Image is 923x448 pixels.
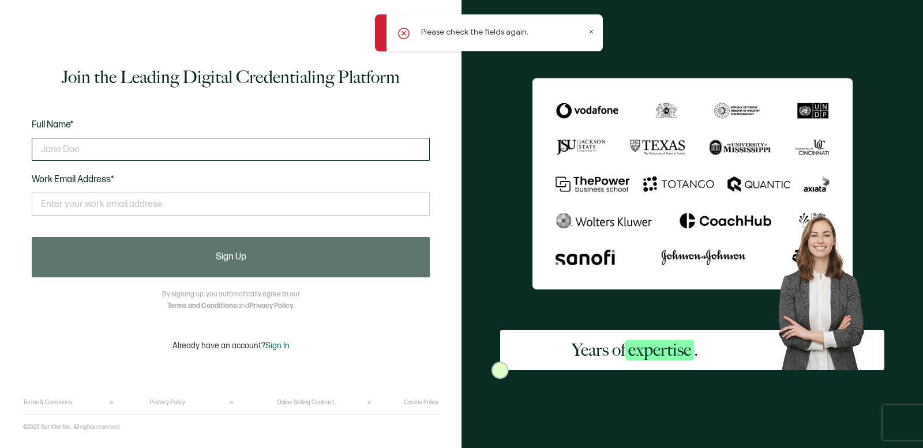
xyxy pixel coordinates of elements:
[23,399,72,406] a: Terms & Conditions
[277,399,334,406] a: Online Selling Contract
[769,208,884,370] img: Sertifier Signup - Years of <span class="strong-h">expertise</span>. Hero
[167,302,237,310] a: Terms and Conditions
[32,119,74,130] span: Full Name*
[625,340,694,360] span: expertise
[572,338,698,362] h2: Years of .
[172,341,290,351] p: Already have an account?
[249,302,293,310] a: Privacy Policy
[491,362,509,379] img: Sertifier Signup
[32,138,430,161] input: Jane Doe
[32,193,430,216] input: Enter your work email address
[216,253,246,262] span: Sign Up
[150,399,185,406] a: Privacy Policy
[23,424,121,431] p: ©2025 Sertifier Inc.. All rights reserved.
[404,399,438,406] a: Cookie Policy
[32,237,430,277] button: Sign Up
[532,78,853,289] img: Sertifier Signup - Years of <span class="strong-h">expertise</span>.
[265,341,290,351] span: Sign In
[421,26,528,38] p: Please check the fields again.
[32,174,114,185] span: Work Email Address*
[731,318,923,448] iframe: Chat Widget
[162,289,300,312] p: By signing up, you automatically agree to our and .
[62,66,400,89] h1: Join the Leading Digital Credentialing Platform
